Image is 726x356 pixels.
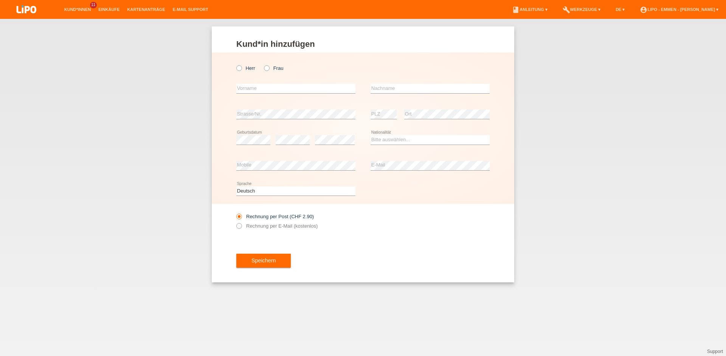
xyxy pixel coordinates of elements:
[636,7,722,12] a: account_circleLIPO - Emmen - [PERSON_NAME] ▾
[559,7,605,12] a: buildWerkzeuge ▾
[512,6,520,14] i: book
[124,7,169,12] a: Kartenanträge
[236,65,255,71] label: Herr
[60,7,95,12] a: Kund*innen
[236,254,291,268] button: Speichern
[640,6,647,14] i: account_circle
[8,15,45,21] a: LIPO pay
[612,7,628,12] a: DE ▾
[563,6,570,14] i: build
[251,257,276,264] span: Speichern
[90,2,97,8] span: 11
[707,349,723,354] a: Support
[236,65,241,70] input: Herr
[236,214,241,223] input: Rechnung per Post (CHF 2.90)
[264,65,269,70] input: Frau
[236,214,314,219] label: Rechnung per Post (CHF 2.90)
[95,7,123,12] a: Einkäufe
[236,223,318,229] label: Rechnung per E-Mail (kostenlos)
[508,7,551,12] a: bookAnleitung ▾
[236,39,490,49] h1: Kund*in hinzufügen
[169,7,212,12] a: E-Mail Support
[236,223,241,233] input: Rechnung per E-Mail (kostenlos)
[264,65,283,71] label: Frau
